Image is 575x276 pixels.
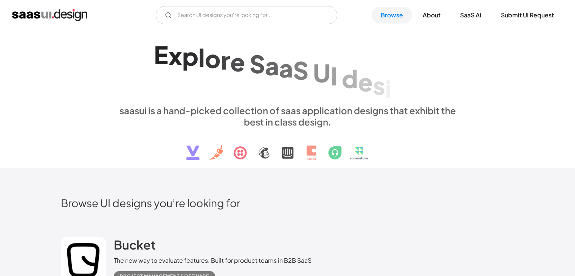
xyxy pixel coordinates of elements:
div: l [198,43,205,72]
div: E [154,40,168,69]
div: e [230,47,245,76]
div: e [358,67,373,96]
div: d [342,64,358,93]
a: Bucket [114,237,156,256]
div: i [385,74,392,103]
div: s [373,71,385,100]
h2: Browse UI designs you’re looking for [61,196,515,209]
form: Email Form [156,6,337,24]
div: x [168,41,182,70]
h1: Explore SaaS UI design patterns & interactions. [114,39,462,97]
div: I [330,61,337,90]
h2: Bucket [114,237,156,252]
div: p [182,42,198,71]
a: SaaS Ai [451,7,490,23]
div: r [221,45,230,74]
a: Submit UI Request [492,7,563,23]
a: Browse [372,7,412,23]
div: U [313,58,330,87]
input: Search UI designs you're looking for... [156,6,337,24]
div: S [250,49,265,78]
div: o [205,44,221,73]
div: The new way to evaluate features. Built for product teams in B2B SaaS [114,256,312,265]
img: text, icon, saas logo [173,127,402,167]
a: About [414,7,449,23]
div: S [293,56,308,85]
div: a [265,51,279,80]
div: a [279,53,293,82]
a: home [12,9,87,21]
div: saasui is a hand-picked collection of saas application designs that exhibit the best in class des... [114,105,462,127]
